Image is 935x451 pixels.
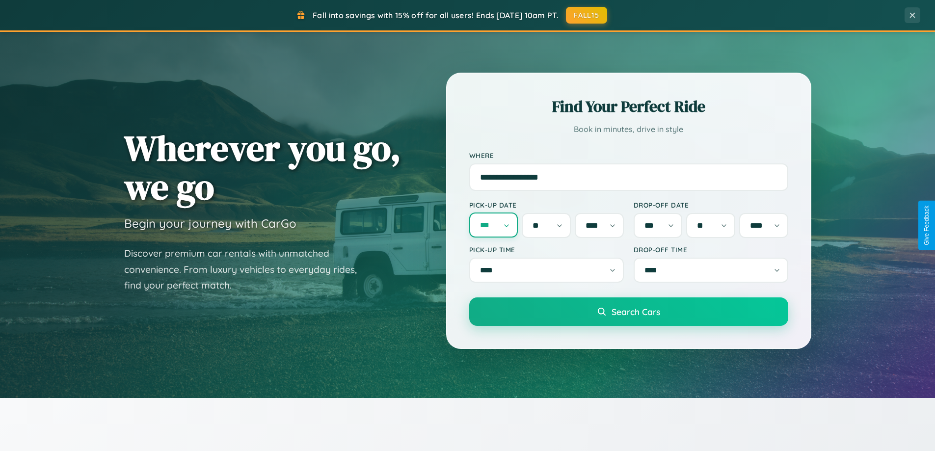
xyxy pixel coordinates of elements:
[124,129,401,206] h1: Wherever you go, we go
[313,10,559,20] span: Fall into savings with 15% off for all users! Ends [DATE] 10am PT.
[469,96,788,117] h2: Find Your Perfect Ride
[469,297,788,326] button: Search Cars
[634,245,788,254] label: Drop-off Time
[469,201,624,209] label: Pick-up Date
[124,216,296,231] h3: Begin your journey with CarGo
[469,151,788,159] label: Where
[612,306,660,317] span: Search Cars
[469,245,624,254] label: Pick-up Time
[634,201,788,209] label: Drop-off Date
[469,122,788,136] p: Book in minutes, drive in style
[124,245,370,293] p: Discover premium car rentals with unmatched convenience. From luxury vehicles to everyday rides, ...
[566,7,607,24] button: FALL15
[923,206,930,245] div: Give Feedback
